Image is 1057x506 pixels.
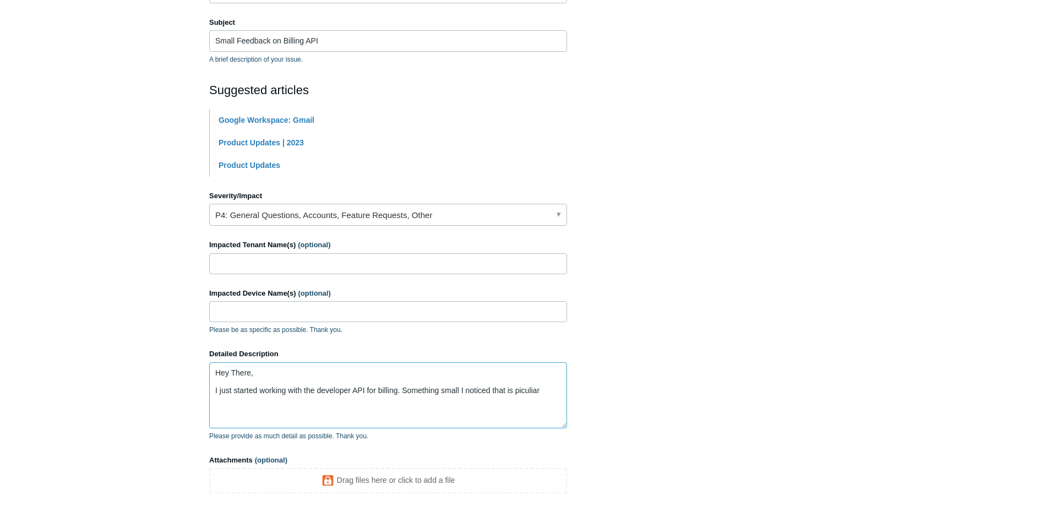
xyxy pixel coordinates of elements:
span: (optional) [298,241,330,249]
h2: Suggested articles [209,81,567,99]
label: Detailed Description [209,349,567,360]
p: Please provide as much detail as possible. Thank you. [209,431,567,441]
label: Severity/Impact [209,191,567,202]
p: Please be as specific as possible. Thank you. [209,325,567,335]
label: Subject [209,17,567,28]
a: Google Workspace: Gmail [219,116,314,124]
label: Attachments [209,455,567,466]
label: Impacted Device Name(s) [209,288,567,299]
a: P4: General Questions, Accounts, Feature Requests, Other [209,204,567,226]
label: Impacted Tenant Name(s) [209,240,567,251]
a: Product Updates | 2023 [219,138,304,147]
a: Product Updates [219,161,280,170]
span: (optional) [298,289,331,297]
p: A brief description of your issue. [209,55,567,64]
span: (optional) [255,456,287,464]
